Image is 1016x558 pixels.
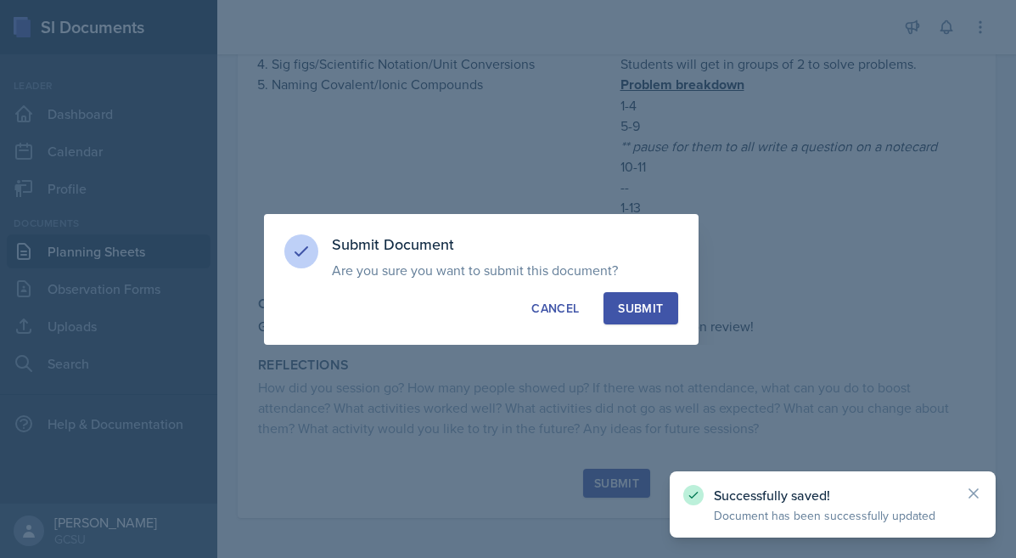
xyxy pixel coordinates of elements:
[603,292,677,324] button: Submit
[714,507,951,524] p: Document has been successfully updated
[332,262,678,279] p: Are you sure you want to submit this document?
[332,234,678,255] h3: Submit Document
[531,300,579,317] div: Cancel
[714,487,951,504] p: Successfully saved!
[618,300,663,317] div: Submit
[517,292,593,324] button: Cancel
